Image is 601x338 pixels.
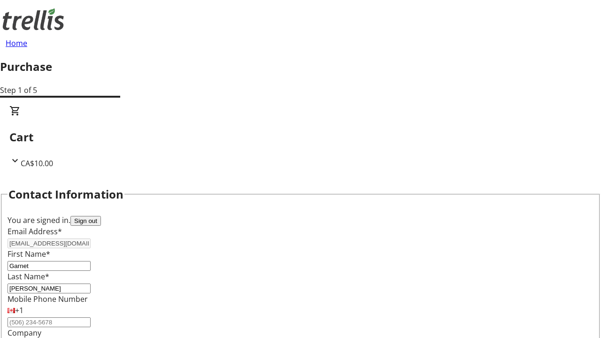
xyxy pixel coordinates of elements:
div: You are signed in. [8,215,593,226]
label: Email Address* [8,226,62,237]
label: First Name* [8,249,50,259]
div: CartCA$10.00 [9,105,592,169]
input: (506) 234-5678 [8,317,91,327]
h2: Cart [9,129,592,146]
span: CA$10.00 [21,158,53,169]
label: Company [8,328,41,338]
label: Mobile Phone Number [8,294,88,304]
label: Last Name* [8,271,49,282]
h2: Contact Information [8,186,123,203]
button: Sign out [70,216,101,226]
